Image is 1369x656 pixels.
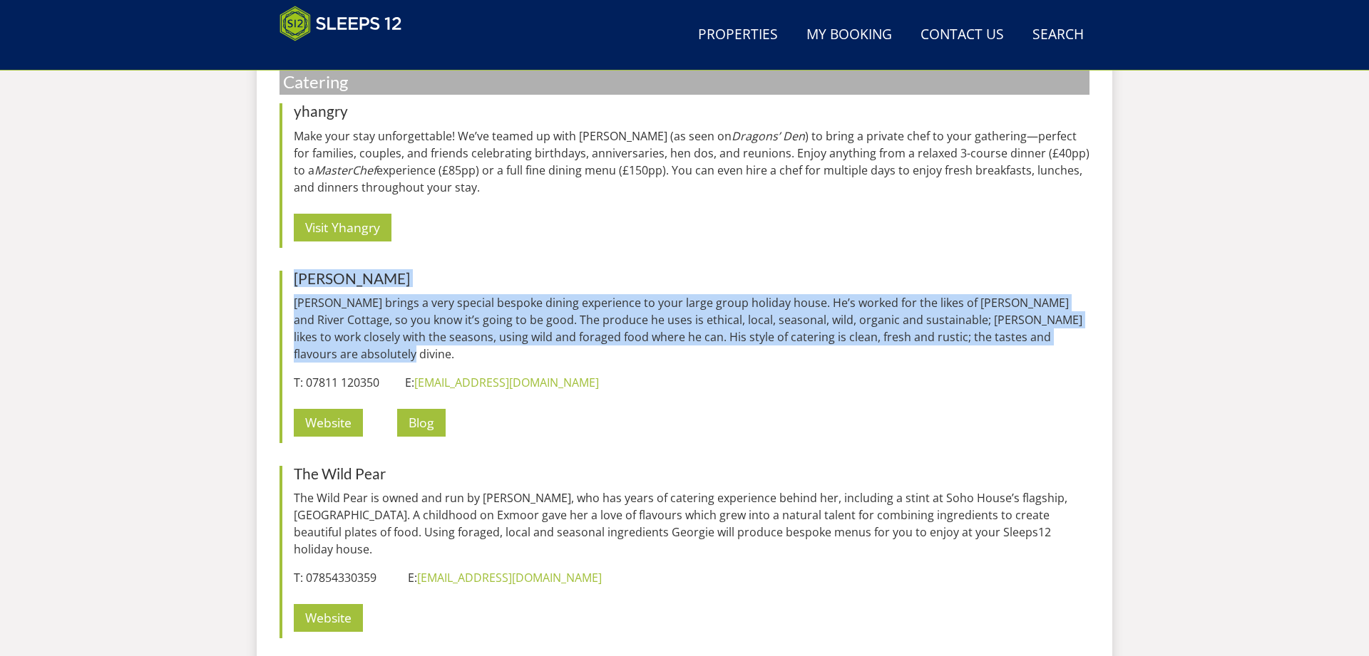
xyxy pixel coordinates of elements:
[414,375,599,390] a: [EMAIL_ADDRESS][DOMAIN_NAME]
[294,127,1089,196] p: Make your stay unforgettable! We’ve teamed up with [PERSON_NAME] (as seen on ) to bring a private...
[280,69,1089,95] h2: Catering
[915,19,1010,51] a: Contact Us
[314,162,376,178] em: MasterChef
[294,604,363,632] a: Website
[294,294,1089,363] p: [PERSON_NAME] brings a very special bespoke dining experience to your large group holiday house. ...
[692,19,784,51] a: Properties
[294,271,1089,287] h3: [PERSON_NAME]
[294,489,1089,558] p: The Wild Pear is owned and run by [PERSON_NAME], who has years of catering experience behind her,...
[280,6,402,41] img: Sleeps 12
[272,50,422,62] iframe: Customer reviews powered by Trustpilot
[397,409,446,437] a: Blog
[294,569,1089,586] p: T: 07854330359 E:
[294,409,363,437] a: Website
[294,214,391,241] a: Visit Yhangry
[801,19,898,51] a: My Booking
[1027,19,1089,51] a: Search
[417,570,602,585] a: [EMAIL_ADDRESS][DOMAIN_NAME]
[294,374,1089,391] p: T: 07811 120350 E:
[294,103,1089,120] h3: yhangry
[732,128,805,144] em: Dragons’ Den
[294,466,1089,482] h3: The Wild Pear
